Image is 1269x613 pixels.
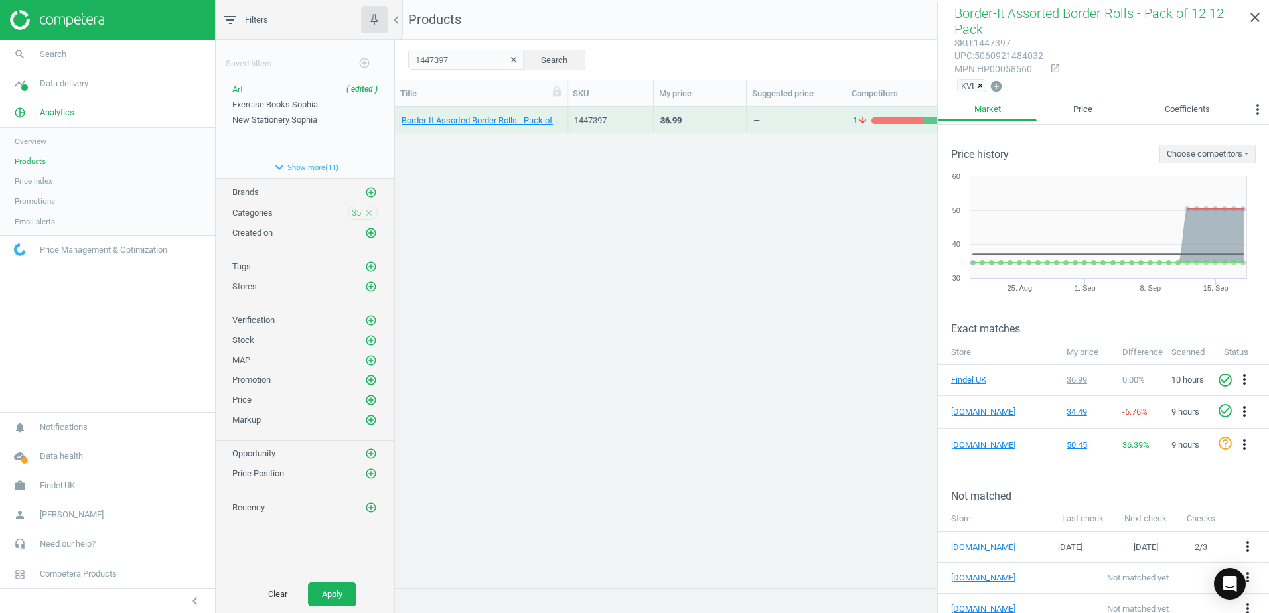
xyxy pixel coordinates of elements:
[952,172,960,180] text: 60
[1075,284,1096,292] tspan: 1. Sep
[14,243,26,256] img: wGWNvw8QSZomAAAAABJRU5ErkJggg==
[954,50,1043,62] div: : 5060921484032
[954,64,975,74] span: mpn
[40,78,88,90] span: Data delivery
[364,501,378,514] button: add_circle_outline
[1116,340,1165,365] th: Difference
[951,322,1269,335] h3: Exact matches
[1217,340,1269,365] th: Status
[15,216,55,227] span: Email alerts
[232,261,251,271] span: Tags
[40,450,83,462] span: Data health
[7,473,33,498] i: work
[1171,407,1199,417] span: 9 hours
[1067,374,1110,386] div: 36.99
[1122,407,1148,417] span: -6.76 %
[254,582,301,606] button: Clear
[1240,569,1256,585] i: more_vert
[364,467,378,480] button: add_circle_outline
[7,502,33,527] i: person
[753,115,760,131] div: —
[1177,507,1225,532] th: Checks
[365,354,377,366] i: add_circle_outline
[365,227,377,239] i: add_circle_outline
[1060,340,1116,365] th: My price
[364,413,378,427] button: add_circle_outline
[1067,406,1110,418] div: 34.49
[40,107,74,119] span: Analytics
[1240,539,1256,556] button: more_vert
[351,50,378,77] button: add_circle_outline
[1051,563,1225,594] td: Not matched yet
[232,335,254,345] span: Stock
[232,502,265,512] span: Recency
[938,98,1037,121] a: Market
[308,582,356,606] button: Apply
[954,5,1224,37] span: Border-It Assorted Border Rolls - Pack of 12 12 Pack
[1236,403,1252,421] button: more_vert
[858,115,868,127] i: arrow_downward
[352,207,361,219] span: 35
[364,280,378,293] button: add_circle_outline
[7,71,33,96] i: timeline
[1236,403,1252,419] i: more_vert
[951,572,1031,584] a: [DOMAIN_NAME]
[1129,98,1246,121] a: Coefficients
[232,468,284,478] span: Price Position
[1203,284,1229,292] tspan: 15. Sep
[954,50,972,61] span: upc
[504,51,524,70] button: clear
[660,115,682,127] div: 36.99
[364,374,378,387] button: add_circle_outline
[402,115,560,127] a: Border-It Assorted Border Rolls - Pack of 12 12 Pack
[954,63,1043,76] div: : HP00058560
[1134,542,1158,552] span: [DATE]
[952,240,960,248] text: 40
[232,375,271,385] span: Promotion
[978,80,986,92] button: ×
[40,538,96,550] span: Need our help?
[1240,569,1256,586] button: more_vert
[659,88,741,100] div: My price
[232,100,318,109] span: Exercise Books Sophia
[400,88,561,100] div: Title
[1240,539,1256,555] i: more_vert
[990,80,1003,93] i: add_circle
[365,414,377,426] i: add_circle_outline
[365,394,377,406] i: add_circle_outline
[1171,440,1199,450] span: 9 hours
[232,228,273,238] span: Created on
[365,374,377,386] i: add_circle_outline
[364,226,378,239] button: add_circle_outline
[15,196,55,206] span: Promotions
[961,80,974,92] span: KVI
[853,115,871,127] span: 1
[364,393,378,407] button: add_circle_outline
[938,507,1051,532] th: Store
[232,281,257,291] span: Stores
[364,447,378,460] button: add_circle_outline
[509,55,518,64] i: clear
[1043,63,1061,75] a: open_in_new
[15,156,46,167] span: Products
[1217,435,1233,451] i: help_outline
[1165,340,1217,365] th: Scanned
[951,541,1031,553] a: [DOMAIN_NAME]
[364,334,378,347] button: add_circle_outline
[1114,507,1177,532] th: Next check
[1171,375,1204,385] span: 10 hours
[232,415,261,425] span: Markup
[40,48,66,60] span: Search
[951,439,1017,451] a: [DOMAIN_NAME]
[1050,63,1061,74] i: open_in_new
[1037,98,1128,121] a: Price
[232,355,250,365] span: MAP
[951,148,1009,161] h3: Price history
[346,84,378,96] div: ( edited )
[40,421,88,433] span: Notifications
[7,100,33,125] i: pie_chart_outlined
[1051,507,1114,532] th: Last check
[7,444,33,469] i: cloud_done
[852,88,1000,100] div: Competitors
[954,38,972,48] span: sku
